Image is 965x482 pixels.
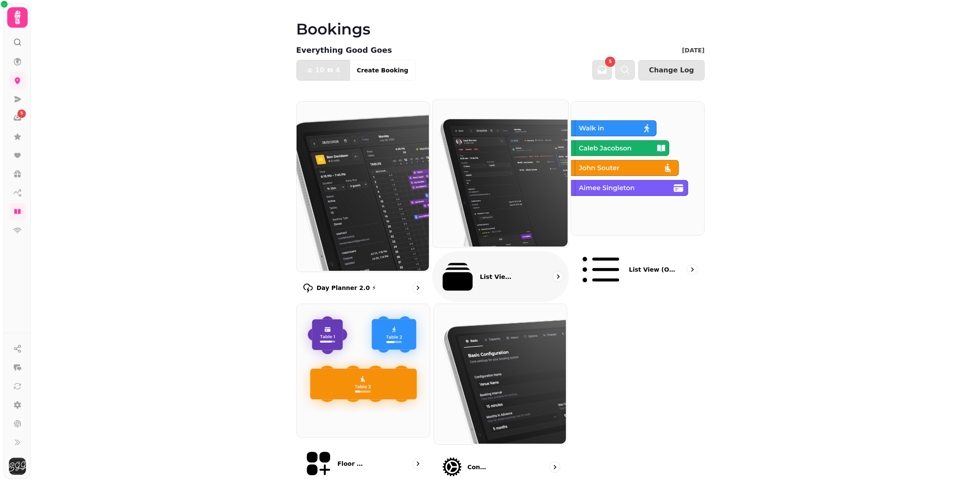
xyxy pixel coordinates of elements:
[337,459,367,468] p: Floor Plans (beta)
[688,265,697,274] svg: go to
[467,463,489,471] p: Configuration
[297,60,350,80] button: 104
[296,101,429,271] img: Day Planner 2.0 ⚡
[7,458,28,475] button: User avatar
[296,303,429,436] img: Floor Plans (beta)
[296,44,392,56] p: Everything Good Goes
[638,60,705,80] button: Change Log
[350,60,415,80] button: Create Booking
[609,60,612,64] span: 5
[570,101,703,234] img: List view (Old - going soon)
[357,67,408,73] span: Create Booking
[9,109,26,126] a: 5
[649,67,694,74] span: Change Log
[20,111,23,117] span: 5
[480,273,515,281] p: List View 2.0 ⚡ (New)
[571,101,705,300] a: List view (Old - going soon)List view (Old - going soon)
[414,459,422,468] svg: go to
[9,458,26,475] img: User avatar
[554,273,562,281] svg: go to
[551,463,559,471] svg: go to
[433,303,566,444] img: Configuration
[432,99,569,302] a: List View 2.0 ⚡ (New)List View 2.0 ⚡ (New)
[335,67,340,74] span: 4
[315,67,324,74] span: 10
[414,284,422,292] svg: go to
[317,284,376,292] p: Day Planner 2.0 ⚡
[296,101,430,300] a: Day Planner 2.0 ⚡Day Planner 2.0 ⚡
[629,265,675,274] p: List view (Old - going soon)
[682,46,705,55] p: [DATE]
[431,99,567,246] img: List View 2.0 ⚡ (New)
